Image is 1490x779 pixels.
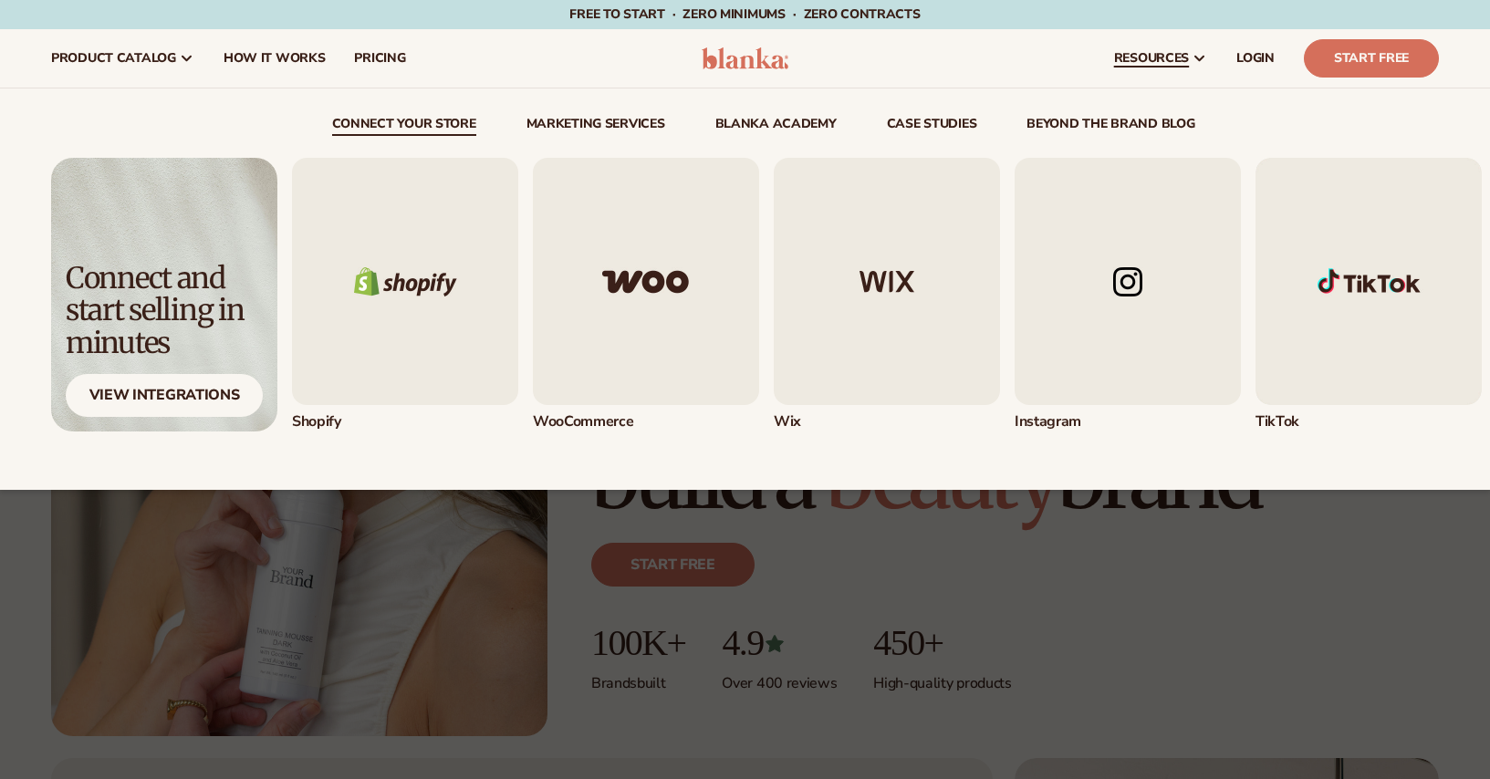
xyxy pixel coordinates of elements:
span: LOGIN [1236,51,1275,66]
div: Shopify [292,412,518,431]
a: connect your store [332,118,476,136]
div: 4 / 5 [1015,158,1241,431]
div: Connect and start selling in minutes [66,263,263,359]
a: resources [1099,29,1222,88]
span: Free to start · ZERO minimums · ZERO contracts [569,5,920,23]
span: product catalog [51,51,176,66]
div: View Integrations [66,374,263,417]
span: pricing [354,51,405,66]
img: Shopify logo. [292,158,518,405]
div: WooCommerce [533,412,759,431]
div: 3 / 5 [774,158,1000,431]
img: logo [702,47,788,69]
a: case studies [887,118,977,136]
a: Instagram logo. Instagram [1015,158,1241,431]
div: 2 / 5 [533,158,759,431]
a: Light background with shadow. Connect and start selling in minutes View Integrations [51,158,277,431]
img: Instagram logo. [1015,158,1241,405]
a: beyond the brand blog [1026,118,1194,136]
a: Marketing services [526,118,665,136]
a: pricing [339,29,420,88]
a: product catalog [36,29,209,88]
div: TikTok [1256,412,1482,431]
a: Start Free [1304,39,1439,78]
a: Woo commerce logo. WooCommerce [533,158,759,431]
span: resources [1114,51,1189,66]
div: 1 / 5 [292,158,518,431]
img: Light background with shadow. [51,158,277,431]
div: 5 / 5 [1256,158,1482,431]
a: LOGIN [1222,29,1289,88]
div: Wix [774,412,1000,431]
span: How It Works [224,51,326,66]
img: Woo commerce logo. [533,158,759,405]
a: Shopify Image 1 TikTok [1256,158,1482,431]
a: Blanka Academy [715,118,837,136]
img: Shopify Image 1 [1256,158,1482,405]
div: Instagram [1015,412,1241,431]
a: Wix logo. Wix [774,158,1000,431]
img: Wix logo. [774,158,1000,405]
a: How It Works [209,29,340,88]
a: Shopify logo. Shopify [292,158,518,431]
